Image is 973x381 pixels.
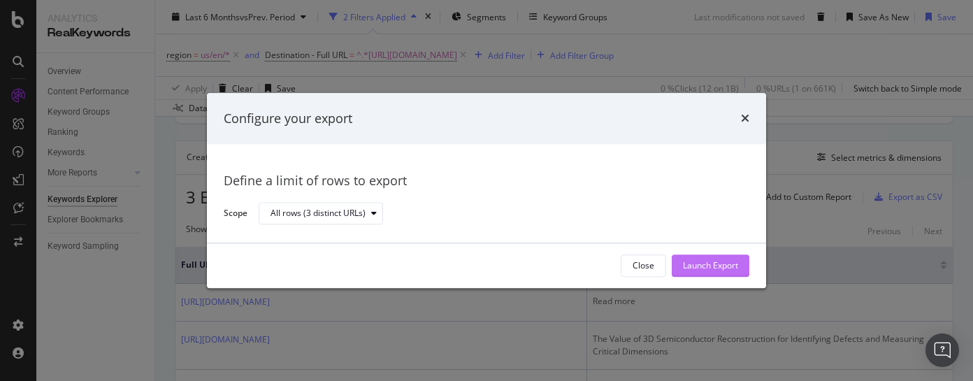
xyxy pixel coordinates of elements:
button: Launch Export [672,254,749,277]
div: All rows (3 distinct URLs) [271,210,366,218]
label: Scope [224,207,247,222]
div: times [741,110,749,128]
button: All rows (3 distinct URLs) [259,203,383,225]
div: Close [633,260,654,272]
div: modal [207,93,766,288]
div: Define a limit of rows to export [224,173,749,191]
button: Close [621,254,666,277]
div: Launch Export [683,260,738,272]
div: Configure your export [224,110,352,128]
div: Open Intercom Messenger [925,333,959,367]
